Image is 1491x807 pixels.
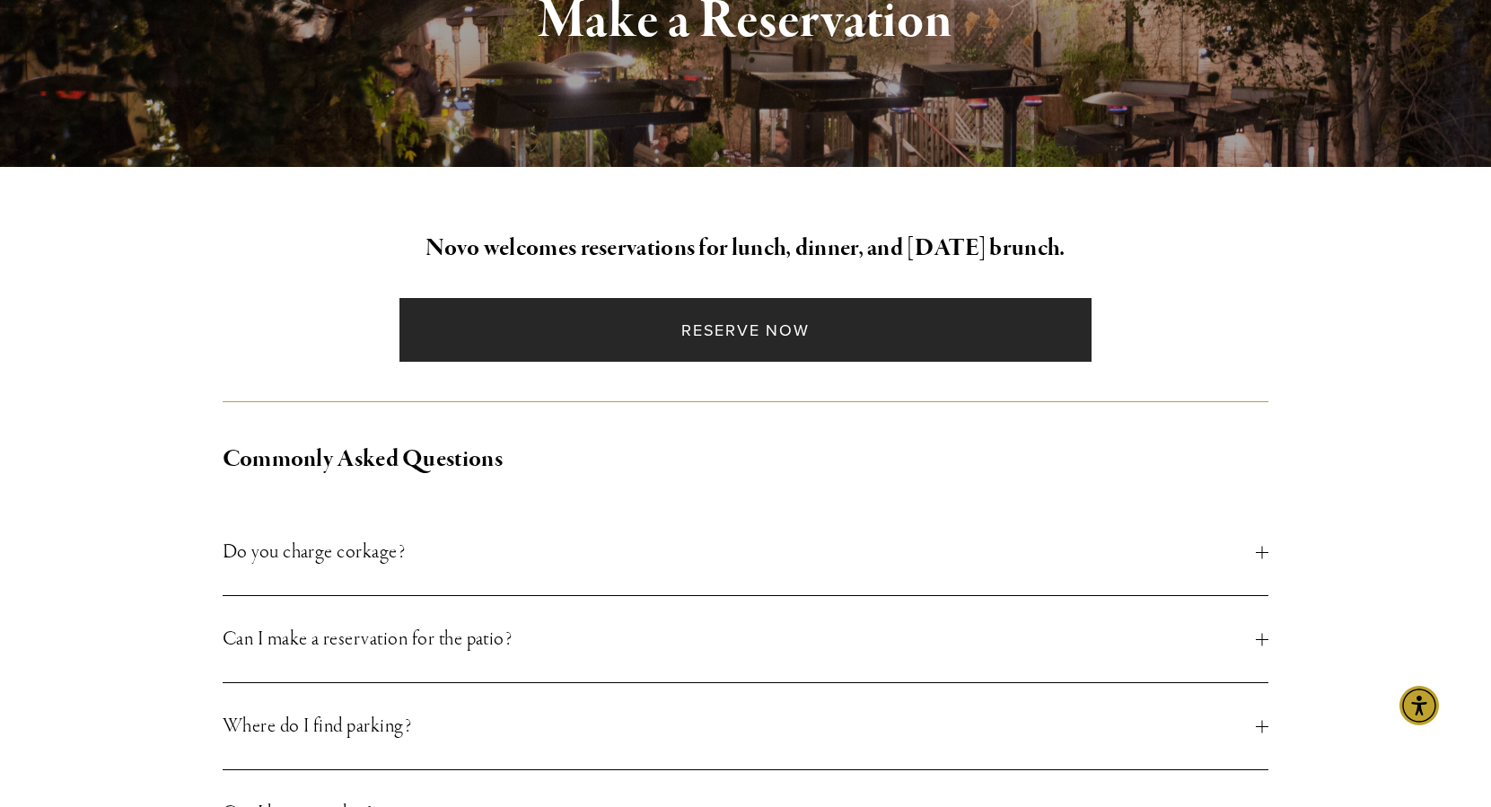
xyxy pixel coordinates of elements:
button: Can I make a reservation for the patio? [223,596,1269,682]
span: Can I make a reservation for the patio? [223,623,1257,655]
button: Do you charge corkage? [223,509,1269,595]
div: Accessibility Menu [1399,686,1439,725]
a: Reserve Now [399,298,1092,362]
span: Do you charge corkage? [223,536,1257,568]
h2: Commonly Asked Questions [223,441,1269,478]
button: Where do I find parking? [223,683,1269,769]
span: Where do I find parking? [223,710,1257,742]
h2: Novo welcomes reservations for lunch, dinner, and [DATE] brunch. [223,230,1269,268]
